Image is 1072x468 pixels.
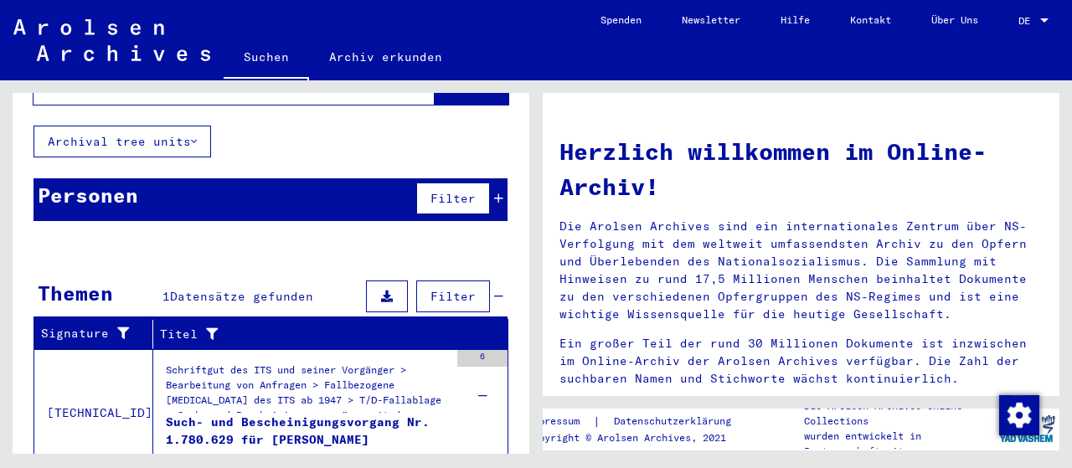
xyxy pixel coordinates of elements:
[41,321,152,347] div: Signature
[999,395,1039,435] img: Zustimmung ändern
[600,413,751,430] a: Datenschutzerklärung
[559,218,1043,323] p: Die Arolsen Archives sind ein internationales Zentrum über NS-Verfolgung mit dem weltweit umfasse...
[33,126,211,157] button: Archival tree units
[804,429,995,459] p: wurden entwickelt in Partnerschaft mit
[457,350,508,367] div: 6
[1018,15,1037,27] span: DE
[804,399,995,429] p: Die Arolsen Archives Online-Collections
[559,134,1043,204] h1: Herzlich willkommen im Online-Archiv!
[998,394,1038,435] div: Zustimmung ändern
[38,180,138,210] div: Personen
[162,289,170,304] span: 1
[430,191,476,206] span: Filter
[224,37,309,80] a: Suchen
[170,289,313,304] span: Datensätze gefunden
[41,325,131,342] div: Signature
[160,326,466,343] div: Titel
[527,430,751,445] p: Copyright © Arolsen Archives, 2021
[527,413,593,430] a: Impressum
[166,363,449,413] div: Schriftgut des ITS und seiner Vorgänger > Bearbeitung von Anfragen > Fallbezogene [MEDICAL_DATA] ...
[416,183,490,214] button: Filter
[166,414,449,464] div: Such- und Bescheinigungsvorgang Nr. 1.780.629 für [PERSON_NAME]
[430,289,476,304] span: Filter
[559,335,1043,388] p: Ein großer Teil der rund 30 Millionen Dokumente ist inzwischen im Online-Archiv der Arolsen Archi...
[160,321,487,347] div: Titel
[416,280,490,312] button: Filter
[527,413,751,430] div: |
[309,37,462,77] a: Archiv erkunden
[38,278,113,308] div: Themen
[13,19,210,61] img: Arolsen_neg.svg
[996,408,1059,450] img: yv_logo.png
